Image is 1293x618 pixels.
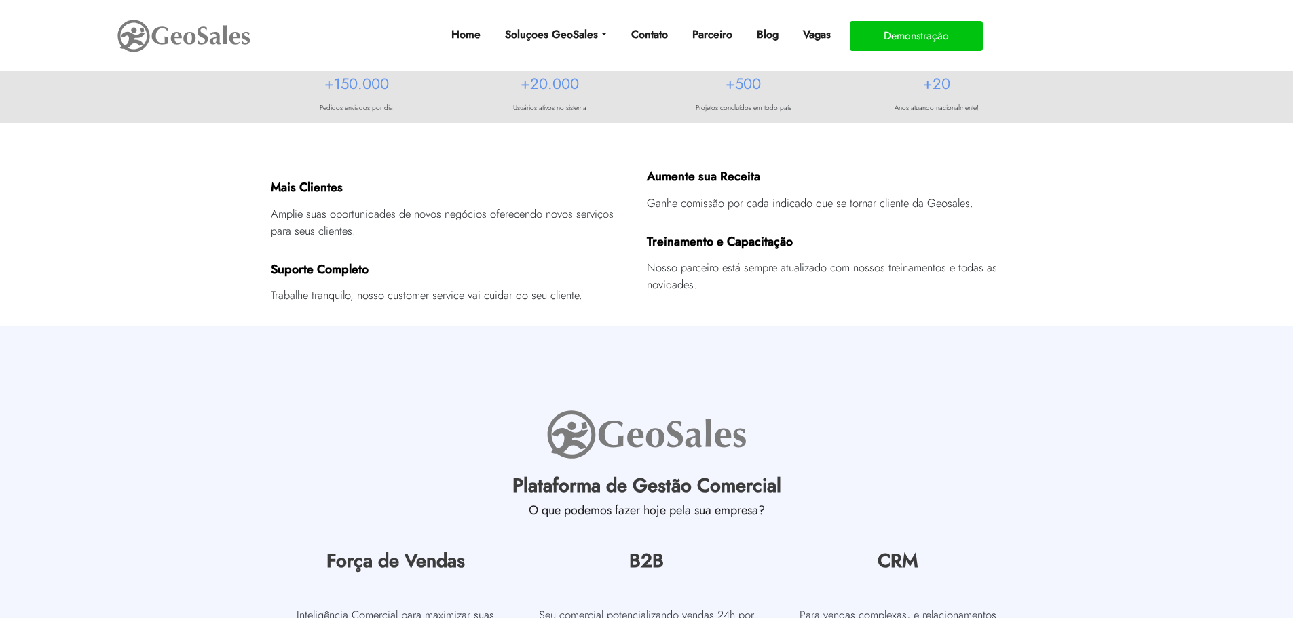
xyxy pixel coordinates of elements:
[446,21,486,48] a: Home
[271,263,369,284] h3: Suporte Completo
[798,21,836,48] a: Vagas
[657,102,830,113] p: Projetos concluídos em todo país
[850,102,1024,113] p: Anos atuando nacionalmente!
[531,549,762,579] h2: B2B
[783,549,1013,579] h2: CRM
[626,21,673,48] a: Contato
[270,102,443,113] p: Pedidos enviados por dia
[464,102,637,113] p: Usuários ativos no sistema
[270,474,1024,504] h2: Plataforma de Gestão Comercial
[687,21,738,48] a: Parceiro
[271,287,582,304] p: Trabalhe tranquilo, nosso customer service vai cuidar do seu cliente.
[647,235,793,256] h3: Treinamento e Capacitação
[280,549,511,579] h2: Força de Vendas
[850,21,983,51] button: Demonstração
[545,407,749,462] img: GeoSales
[270,503,1024,525] h3: O que podemos fazer hoje pela sua empresa?
[751,21,784,48] a: Blog
[850,75,1024,99] h2: +20
[271,180,343,202] h3: Mais Clientes
[116,17,252,55] img: GeoSales
[647,259,1034,293] p: Nosso parceiro está sempre atualizado com nossos treinamentos e todas as novidades.
[647,195,973,212] p: Ganhe comissão por cada indicado que se tornar cliente da Geosales.
[500,21,612,48] a: Soluçoes GeoSales
[464,75,637,99] h2: +20.000
[657,75,830,99] h2: +500
[270,75,443,99] h2: +150.000
[271,206,636,239] p: Amplie suas oportunidades de novos negócios oferecendo novos serviços para seus clientes.
[647,170,760,191] h3: Aumente sua Receita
